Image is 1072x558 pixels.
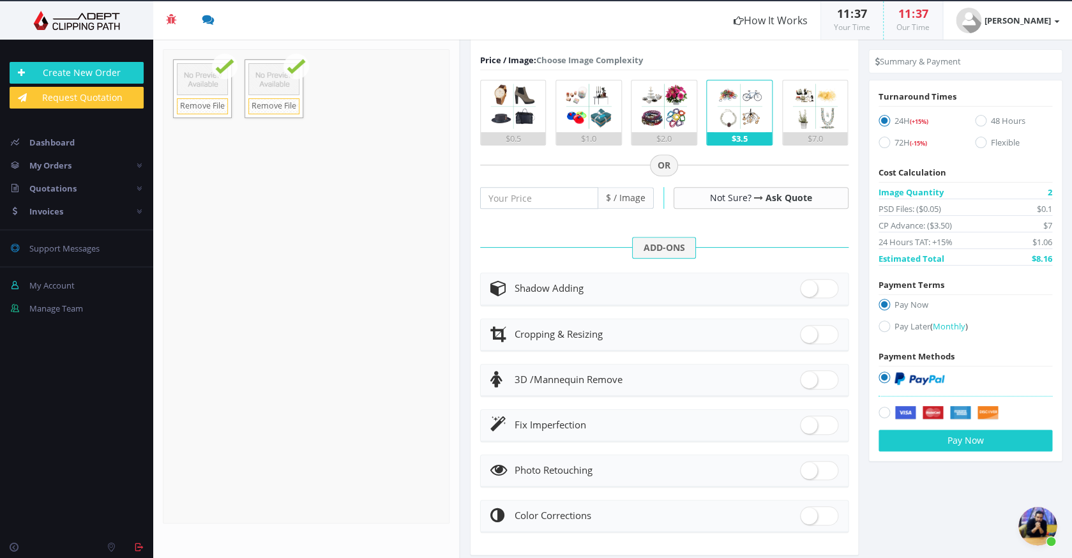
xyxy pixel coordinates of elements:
span: Estimated Total [879,252,944,265]
span: (+15%) [910,117,928,126]
span: $7 [1043,219,1052,232]
span: 24 Hours TAT: +15% [879,236,953,248]
label: 72H [879,136,956,153]
a: Create New Order [10,62,144,84]
span: Mannequin Remove [515,373,623,386]
span: Support Messages [29,243,100,254]
li: Summary & Payment [875,55,961,68]
span: : [911,6,916,21]
div: $1.0 [556,132,621,145]
a: Request Quotation [10,87,144,109]
div: $0.5 [481,132,546,145]
div: $3.5 [707,132,772,145]
span: (-15%) [910,139,927,147]
span: 11 [837,6,850,21]
a: Aprire la chat [1018,507,1057,545]
span: 37 [916,6,928,21]
span: Cropping & Resizing [515,328,603,340]
label: Pay Later [879,320,1052,337]
span: Monthly [933,320,965,332]
input: Your Price [480,187,598,209]
strong: [PERSON_NAME] [985,15,1051,26]
span: ADD-ONS [632,237,696,259]
img: Adept Graphics [10,11,144,30]
span: Payment Methods [879,351,955,362]
span: Quotations [29,183,77,194]
span: Color Corrections [515,509,591,522]
span: : [850,6,854,21]
button: Pay Now [879,430,1052,451]
span: 37 [854,6,867,21]
img: Securely by Stripe [895,406,999,420]
span: $0.1 [1037,202,1052,215]
label: Flexible [975,136,1052,153]
span: Not Sure? [710,192,751,204]
label: 48 Hours [975,114,1052,132]
a: Remove File [248,98,299,114]
img: 1.png [487,80,539,132]
span: OR [650,155,678,176]
span: My Orders [29,160,72,171]
img: 3.png [638,80,690,132]
img: 4.png [714,80,766,132]
span: PSD Files: ($0.05) [879,202,941,215]
span: 2 [1048,186,1052,199]
span: Image Quantity [879,186,944,199]
span: Price / Image: [480,54,536,66]
small: Our Time [896,22,930,33]
div: $2.0 [631,132,697,145]
a: (-15%) [910,137,927,148]
span: Payment Terms [879,279,944,290]
div: $7.0 [783,132,848,145]
span: $ / Image [598,187,654,209]
a: [PERSON_NAME] [943,1,1072,40]
img: 5.png [789,80,841,132]
img: user_default.jpg [956,8,981,33]
span: Invoices [29,206,63,217]
span: $8.16 [1032,252,1052,265]
span: My Account [29,280,75,291]
a: (+15%) [910,115,928,126]
label: Pay Now [879,298,1052,315]
a: Ask Quote [766,192,812,204]
a: (Monthly) [930,320,968,332]
span: $1.06 [1032,236,1052,248]
span: Turnaround Times [879,91,956,102]
span: Manage Team [29,303,83,314]
div: Choose Image Complexity [480,54,643,66]
span: Shadow Adding [515,282,584,294]
span: 3D / [515,373,534,386]
span: Fix Imperfection [515,418,586,431]
span: Cost Calculation [879,167,946,178]
span: Dashboard [29,137,75,148]
a: Remove File [177,98,228,114]
span: Photo Retouching [515,464,593,476]
img: 2.png [562,80,614,132]
img: PayPal [895,372,944,385]
label: 24H [879,114,956,132]
small: Your Time [834,22,870,33]
span: CP Advance: ($3.50) [879,219,952,232]
a: How It Works [721,1,820,40]
span: 11 [898,6,911,21]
